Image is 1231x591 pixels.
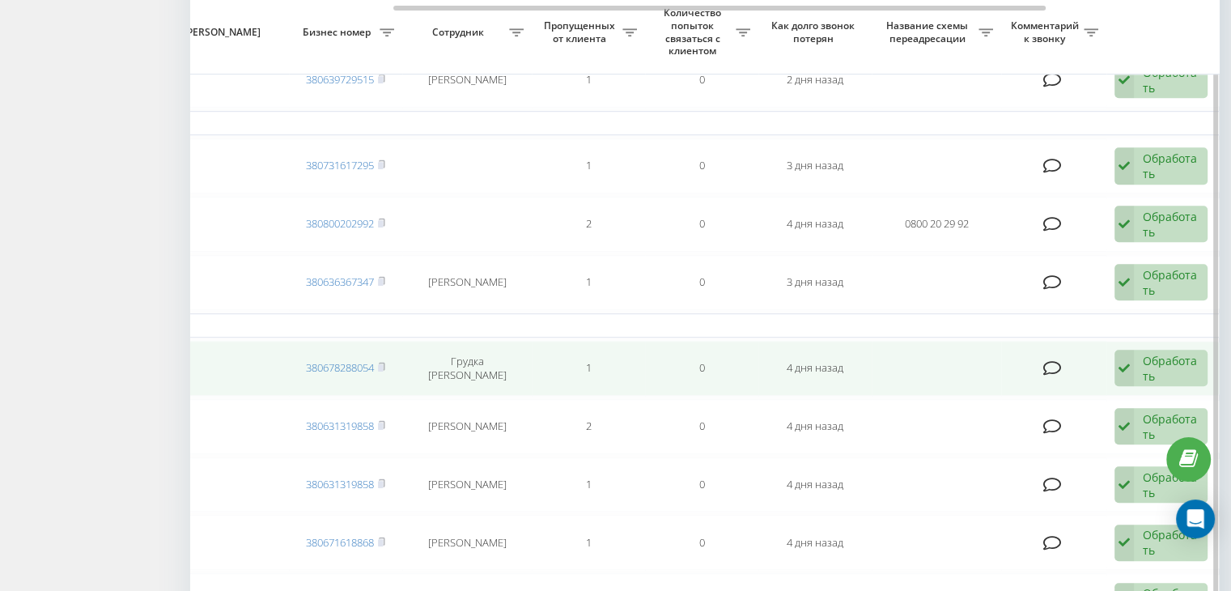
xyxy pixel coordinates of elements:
[402,457,532,512] td: [PERSON_NAME]
[645,255,758,310] td: 0
[402,53,532,108] td: [PERSON_NAME]
[645,399,758,454] td: 0
[653,6,736,57] span: Количество попыток связаться с клиентом
[306,216,374,231] a: 380800202992
[1143,353,1199,384] div: Обработать
[402,399,532,454] td: [PERSON_NAME]
[402,341,532,396] td: Грудка [PERSON_NAME]
[402,515,532,570] td: [PERSON_NAME]
[173,26,275,39] span: [PERSON_NAME]
[532,138,645,193] td: 1
[306,477,374,491] a: 380631319858
[532,255,645,310] td: 1
[758,515,872,570] td: 4 дня назад
[306,274,374,289] a: 380636367347
[645,457,758,512] td: 0
[1143,65,1199,96] div: Обработать
[758,255,872,310] td: 3 дня назад
[645,515,758,570] td: 0
[771,19,859,45] span: Как долго звонок потерян
[758,341,872,396] td: 4 дня назад
[540,19,622,45] span: Пропущенных от клиента
[1143,527,1199,558] div: Обработать
[758,138,872,193] td: 3 дня назад
[758,457,872,512] td: 4 дня назад
[645,53,758,108] td: 0
[1143,151,1199,181] div: Обработать
[402,255,532,310] td: [PERSON_NAME]
[872,197,1001,252] td: 0800 20 29 92
[410,26,509,39] span: Сотрудник
[758,53,872,108] td: 2 дня назад
[532,197,645,252] td: 2
[645,341,758,396] td: 0
[532,399,645,454] td: 2
[880,19,978,45] span: Название схемы переадресации
[306,419,374,433] a: 380631319858
[297,26,380,39] span: Бизнес номер
[532,341,645,396] td: 1
[532,515,645,570] td: 1
[306,535,374,550] a: 380671618868
[645,138,758,193] td: 0
[532,457,645,512] td: 1
[306,158,374,172] a: 380731617295
[645,197,758,252] td: 0
[1143,267,1199,298] div: Обработать
[758,197,872,252] td: 4 дня назад
[306,72,374,87] a: 380639729515
[532,53,645,108] td: 1
[758,399,872,454] td: 4 дня назад
[1143,411,1199,442] div: Обработать
[1009,19,1084,45] span: Комментарий к звонку
[1176,500,1215,538] div: Open Intercom Messenger
[1143,209,1199,240] div: Обработать
[1143,470,1199,500] div: Обработать
[306,360,374,375] a: 380678288054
